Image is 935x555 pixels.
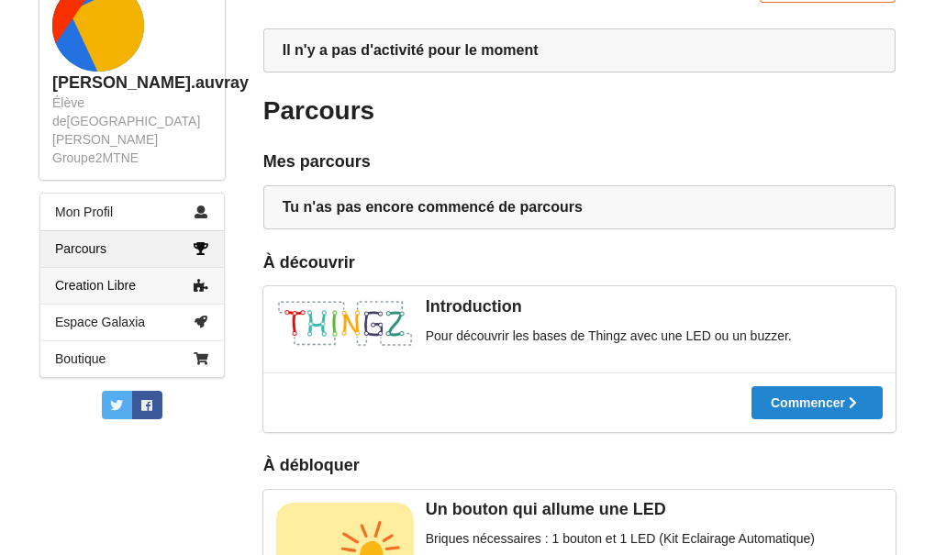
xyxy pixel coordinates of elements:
[263,151,896,172] div: Mes parcours
[263,252,896,273] div: À découvrir
[40,304,224,340] a: Espace Galaxia
[40,267,224,304] a: Creation Libre
[276,299,414,348] img: thingz_logo.png
[276,499,883,520] div: Un bouton qui allume une LED
[263,94,567,128] div: Parcours
[276,296,883,317] div: Introduction
[276,529,883,548] div: Briques nécessaires : 1 bouton et 1 LED (Kit Eclairage Automatique)
[52,72,212,94] div: [PERSON_NAME].auvray
[276,327,883,345] div: Pour découvrir les bases de Thingz avec une LED ou un buzzer.
[283,41,876,60] div: Il n'y a pas d'activité pour le moment
[283,198,876,216] div: Tu n'as pas encore commencé de parcours
[751,386,883,419] button: Commencer
[52,94,212,149] div: Élève de [GEOGRAPHIC_DATA][PERSON_NAME]
[263,455,360,476] div: À débloquer
[40,230,224,267] a: Parcours
[40,194,224,230] a: Mon Profil
[771,396,863,409] div: Commencer
[40,340,224,377] a: Boutique
[52,149,212,167] div: Groupe 2MTNE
